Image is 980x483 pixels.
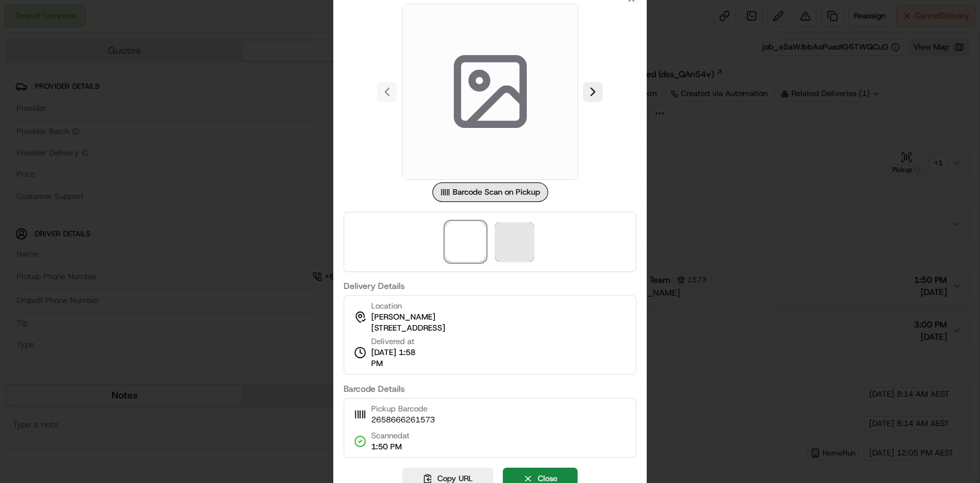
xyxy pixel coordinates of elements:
span: Pickup Barcode [371,403,435,414]
label: Barcode Details [344,384,636,393]
span: [DATE] 1:58 PM [371,347,428,369]
div: Barcode Scan on Pickup [432,182,548,202]
span: Delivered at [371,336,428,347]
span: 2658666261573 [371,414,435,425]
span: 1:50 PM [371,441,410,452]
label: Delivery Details [344,282,636,290]
span: Scanned at [371,430,410,441]
span: Location [371,301,402,312]
span: [PERSON_NAME] [371,312,435,323]
span: [STREET_ADDRESS] [371,323,445,334]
